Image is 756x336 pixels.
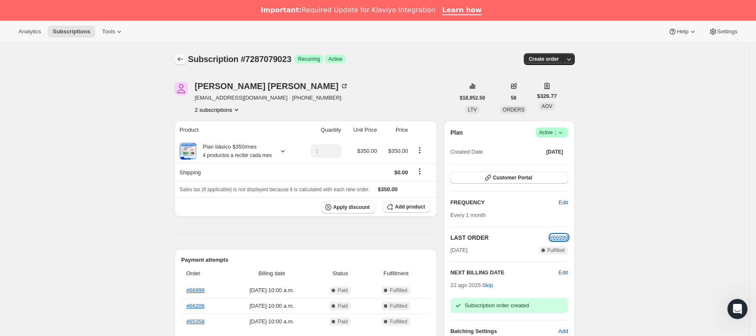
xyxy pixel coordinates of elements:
span: | [555,129,556,136]
span: $350.00 [357,148,377,154]
iframe: Intercom live chat [727,299,748,319]
span: Settings [717,28,737,35]
b: Important: [261,6,302,14]
div: Required Update for Klaviyo Integration [261,6,435,14]
span: Fulfilled [390,287,407,294]
button: [DATE] [541,146,568,158]
span: Active [539,128,565,137]
span: [DATE] · 10:00 a.m. [230,286,314,295]
span: [DATE] [450,246,468,255]
span: Fulfilled [390,303,407,309]
h6: Batching Settings [450,327,558,336]
button: Help [663,26,702,38]
h2: FREQUENCY [450,198,559,207]
span: Paid [338,287,348,294]
button: $18,952.50 [455,92,490,104]
button: Tools [97,26,129,38]
a: #65358 [186,318,204,325]
button: Settings [704,26,743,38]
span: [DATE] · 10:00 a.m. [230,302,314,310]
span: Fulfillment [367,269,425,278]
span: Add product [395,203,425,210]
button: Subscriptions [48,26,95,38]
button: Apply discount [322,201,375,214]
span: Every 1 month [450,212,486,218]
span: [DATE] [546,149,563,155]
span: Fulfilled [547,247,565,254]
th: Price [380,121,411,139]
a: Learn how [442,6,482,15]
th: Quantity [299,121,344,139]
span: Paid [338,318,348,325]
button: Analytics [13,26,46,38]
span: 22 ago 2025 · [450,282,493,288]
span: Tools [102,28,115,35]
button: Add product [383,201,430,213]
th: Product [174,121,299,139]
span: $0.00 [394,169,408,176]
span: Fulfilled [390,318,407,325]
span: Created Date [450,148,483,156]
th: Shipping [174,163,299,182]
a: #66999 [550,234,568,241]
span: Paid [338,303,348,309]
h2: Plan [450,128,463,137]
span: Customer Portal [493,174,532,181]
span: AOV [542,103,552,109]
h2: Payment attempts [181,256,430,264]
div: Plan básico $350/mes [196,143,272,160]
span: Ana Cecilia [174,82,188,95]
span: $18,952.50 [460,95,485,101]
span: Skip [483,281,493,290]
span: 58 [511,95,516,101]
span: $350.00 [388,148,408,154]
span: Analytics [19,28,41,35]
button: Skip [477,279,498,292]
span: $350.00 [378,186,398,192]
button: Shipping actions [413,167,426,176]
span: [EMAIL_ADDRESS][DOMAIN_NAME] · [PHONE_NUMBER] [195,94,349,102]
button: Edit [554,196,573,209]
button: Create order [524,53,564,65]
div: [PERSON_NAME] [PERSON_NAME] [195,82,349,90]
span: Subscriptions [53,28,90,35]
span: Create order [529,56,559,62]
button: Subscriptions [174,53,186,65]
span: Add [558,327,568,336]
h2: LAST ORDER [450,233,550,242]
span: LTV [468,107,477,113]
span: [DATE] · 10:00 a.m. [230,317,314,326]
a: #66206 [186,303,204,309]
span: $326.77 [537,92,557,100]
span: Recurring [298,56,320,62]
h2: NEXT BILLING DATE [450,268,559,277]
span: ORDERS [503,107,524,113]
a: #66999 [186,287,204,293]
button: Customer Portal [450,172,568,184]
span: Sales tax (if applicable) is not displayed because it is calculated with each new order. [180,187,370,192]
button: Edit [559,268,568,277]
span: Help [677,28,688,35]
span: Status [319,269,362,278]
button: 58 [506,92,521,104]
span: Edit [559,198,568,207]
span: Active [328,56,342,62]
img: product img [180,143,196,160]
span: Apply discount [333,204,370,211]
span: Billing date [230,269,314,278]
small: 4 productos a recibir cada mes [203,152,272,158]
button: Product actions [195,106,241,114]
button: #66999 [550,233,568,242]
button: Product actions [413,146,426,155]
th: Order [181,264,228,283]
span: Subscription #7287079023 [188,54,291,64]
span: Subscription order created [465,302,529,309]
th: Unit Price [344,121,380,139]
